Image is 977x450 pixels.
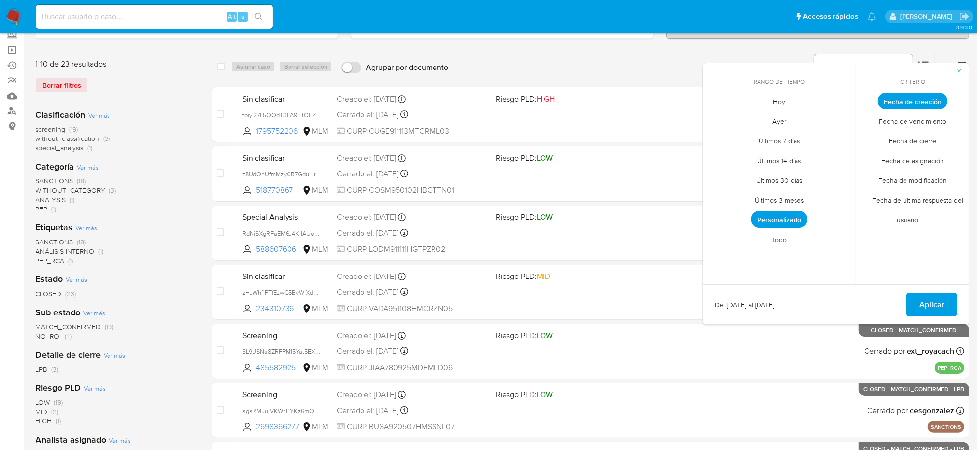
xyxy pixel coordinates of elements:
[959,11,970,22] a: Salir
[241,12,244,21] span: s
[900,12,956,21] p: cesar.gonzalez@mercadolibre.com.mx
[36,10,273,23] input: Buscar usuario o caso...
[228,12,236,21] span: Alt
[956,23,972,31] span: 3.163.0
[803,11,858,22] span: Accesos rápidos
[868,12,876,21] a: Notificaciones
[249,10,269,24] button: search-icon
